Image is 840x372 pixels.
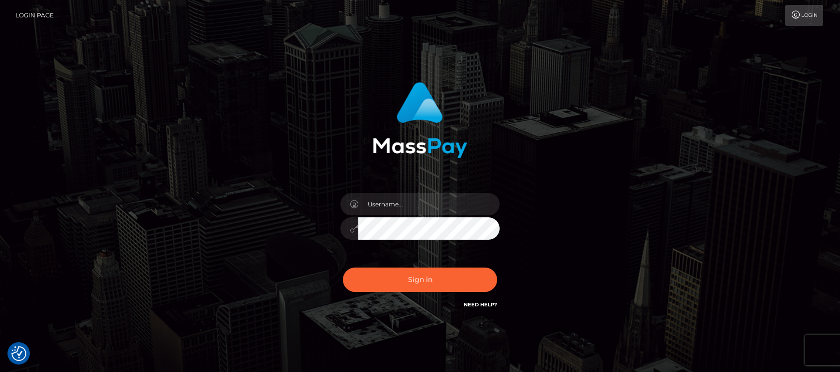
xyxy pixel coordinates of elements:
[11,346,26,361] img: Revisit consent button
[785,5,823,26] a: Login
[15,5,54,26] a: Login Page
[464,301,497,308] a: Need Help?
[373,82,467,158] img: MassPay Login
[343,268,497,292] button: Sign in
[11,346,26,361] button: Consent Preferences
[358,193,500,215] input: Username...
